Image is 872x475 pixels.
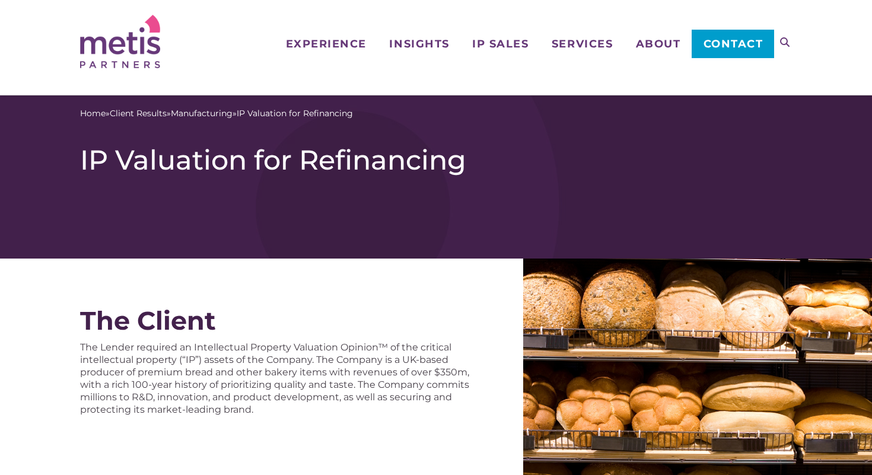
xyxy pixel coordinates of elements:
[472,39,529,49] span: IP Sales
[692,30,774,58] a: Contact
[171,107,233,120] a: Manufacturing
[286,39,367,49] span: Experience
[80,107,353,120] span: » » »
[389,39,449,49] span: Insights
[80,144,792,177] h1: IP Valuation for Refinancing
[636,39,681,49] span: About
[237,107,353,120] span: IP Valuation for Refinancing
[80,107,106,120] a: Home
[704,39,763,49] span: Contact
[80,15,160,68] img: Metis Partners
[552,39,613,49] span: Services
[80,341,476,416] p: The Lender required an Intellectual Property Valuation Opinion™ of the critical intellectual prop...
[110,107,167,120] a: Client Results
[80,306,476,335] div: The Client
